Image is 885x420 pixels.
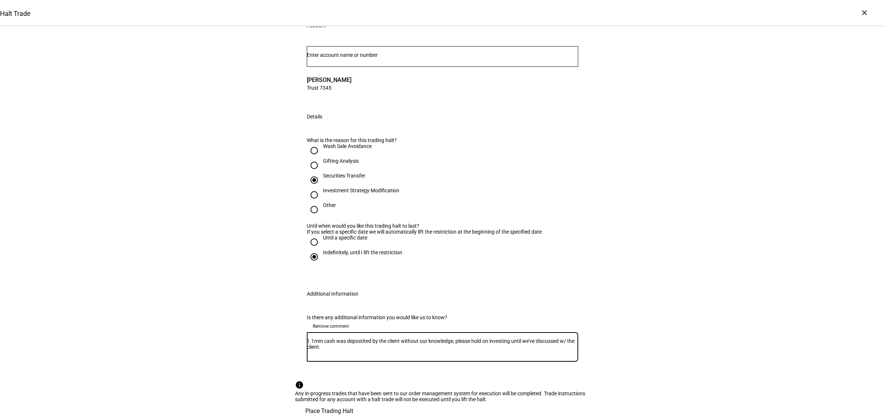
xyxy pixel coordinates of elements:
input: Number [307,52,578,58]
div: Investment Strategy Modification [323,187,399,193]
div: Gifting Analysis [323,158,359,164]
button: Remove comment [307,320,355,332]
div: Additional Information [307,291,358,297]
div: If you select a specific date we will automatically lift the restriction at the beginning of the ... [307,229,578,235]
div: Details [307,114,322,120]
div: Is there any additional information you would like us to know? [307,314,578,320]
button: Place Trading Halt [295,402,364,420]
span: Remove comment [313,320,349,332]
div: Until when would you like this trading halt to last? [307,223,578,229]
div: Until a specific date [323,235,367,241]
div: Other [323,202,336,208]
div: Securities Transfer [323,173,365,179]
div: Any in-progress trades that have been sent to our order management system for execution will be c... [295,390,590,402]
mat-icon: info [295,381,310,389]
div: × [858,7,870,18]
span: Place Trading Halt [305,402,353,420]
div: Wash Sale Avoidance [323,143,372,149]
span: [PERSON_NAME] [307,76,351,84]
div: What is the reason for this trading halt? [307,137,578,143]
span: Trust 7345 [307,84,351,91]
div: Indefinitely, until I lift the restriction [323,249,402,255]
